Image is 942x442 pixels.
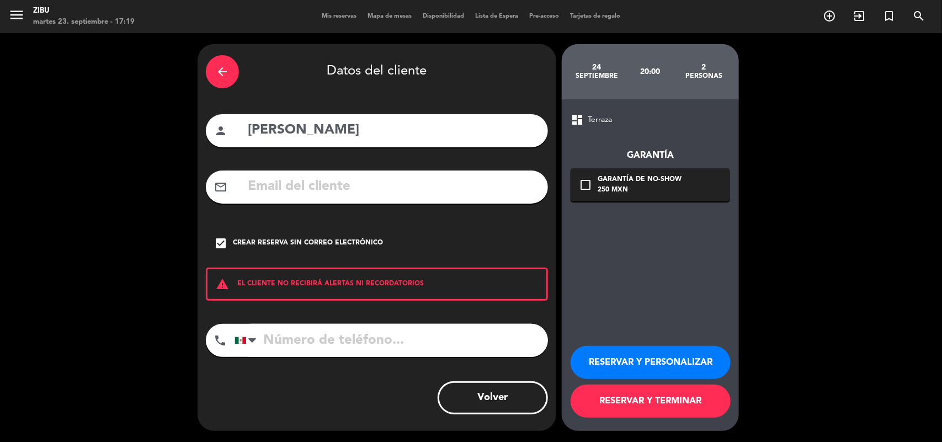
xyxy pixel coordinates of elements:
div: 20:00 [624,52,677,91]
i: add_circle_outline [823,9,836,23]
span: Tarjetas de regalo [565,13,626,19]
div: martes 23. septiembre - 17:19 [33,17,135,28]
input: Número de teléfono... [235,324,548,357]
button: RESERVAR Y TERMINAR [571,385,731,418]
i: arrow_back [216,65,229,78]
div: Mexico (México): +52 [235,324,260,356]
div: 24 [570,63,624,72]
span: dashboard [571,113,584,126]
i: phone [214,334,227,347]
button: Volver [438,381,548,414]
i: turned_in_not [882,9,896,23]
i: search [912,9,925,23]
div: Garantía de no-show [598,174,682,185]
span: Pre-acceso [524,13,565,19]
button: menu [8,7,25,27]
input: Nombre del cliente [247,119,540,142]
span: Lista de Espera [470,13,524,19]
span: Disponibilidad [417,13,470,19]
i: check_box [214,237,227,250]
i: person [214,124,227,137]
div: Datos del cliente [206,52,548,91]
i: exit_to_app [853,9,866,23]
i: menu [8,7,25,23]
div: EL CLIENTE NO RECIBIRÁ ALERTAS NI RECORDATORIOS [206,268,548,301]
span: Terraza [588,114,612,126]
div: Zibu [33,6,135,17]
i: check_box_outline_blank [579,178,592,191]
span: Mapa de mesas [362,13,417,19]
div: septiembre [570,72,624,81]
div: 2 [677,63,731,72]
div: personas [677,72,731,81]
div: Garantía [571,148,730,163]
i: mail_outline [214,180,227,194]
input: Email del cliente [247,175,540,198]
span: Mis reservas [316,13,362,19]
div: Crear reserva sin correo electrónico [233,238,383,249]
i: warning [207,278,237,291]
div: 250 MXN [598,185,682,196]
button: RESERVAR Y PERSONALIZAR [571,346,731,379]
